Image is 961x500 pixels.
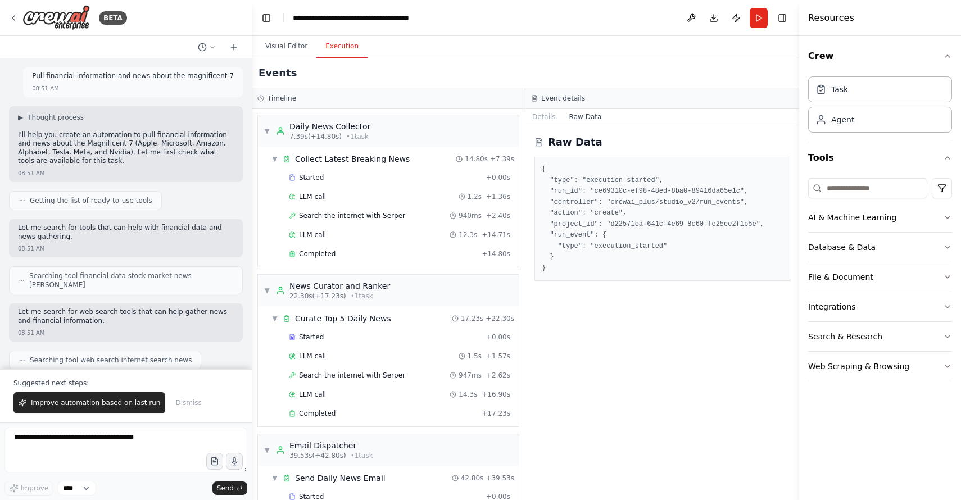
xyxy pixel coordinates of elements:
span: 14.3s [459,390,477,399]
button: Hide right sidebar [774,10,790,26]
div: Curate Top 5 Daily News [295,313,391,324]
span: Dismiss [175,398,201,407]
div: Integrations [808,301,855,312]
h2: Raw Data [548,134,602,150]
button: Switch to previous chat [193,40,220,54]
span: + 14.71s [482,230,510,239]
button: Execution [316,35,368,58]
span: 12.3s [459,230,477,239]
span: + 1.57s [486,352,510,361]
span: 22.30s (+17.23s) [289,292,346,301]
button: Visual Editor [256,35,316,58]
span: LLM call [299,192,326,201]
button: Upload files [206,453,223,470]
div: Web Scraping & Browsing [808,361,909,372]
div: 08:51 AM [18,244,44,253]
div: Task [831,84,848,95]
button: Crew [808,40,952,72]
nav: breadcrumb [293,12,409,24]
span: + 16.90s [482,390,510,399]
span: + 2.62s [486,371,510,380]
button: Web Scraping & Browsing [808,352,952,381]
button: Send [212,481,247,495]
p: Pull financial information and news about the magnificent 7 [32,72,234,81]
button: Integrations [808,292,952,321]
span: LLM call [299,352,326,361]
div: Tools [808,174,952,390]
h3: Timeline [268,94,296,103]
span: • 1 task [351,292,373,301]
span: Searching tool financial data stock market news [PERSON_NAME] [29,271,233,289]
span: ▼ [264,126,270,135]
span: • 1 task [346,132,369,141]
p: Suggested next steps: [13,379,238,388]
span: + 14.80s [482,249,510,258]
span: Improve automation based on last run [31,398,160,407]
span: + 2.40s [486,211,510,220]
button: Details [525,109,563,125]
div: 08:51 AM [32,84,58,93]
span: LLM call [299,390,326,399]
button: Dismiss [170,392,207,413]
span: ▼ [271,474,278,483]
span: 14.80s [465,154,488,163]
span: 17.23s [461,314,484,323]
span: 940ms [459,211,482,220]
span: 1.2s [468,192,482,201]
button: Improve [4,481,53,496]
div: Daily News Collector [289,121,370,132]
button: Tools [808,142,952,174]
span: • 1 task [351,451,373,460]
h4: Resources [808,11,854,25]
button: Raw Data [563,109,609,125]
span: Started [299,333,324,342]
button: ▶Thought process [18,113,84,122]
span: 1.5s [468,352,482,361]
div: Send Daily News Email [295,472,386,484]
button: AI & Machine Learning [808,203,952,232]
p: Let me search for tools that can help with financial data and news gathering. [18,224,234,241]
div: 08:51 AM [18,329,44,337]
span: + 1.36s [486,192,510,201]
button: Search & Research [808,322,952,351]
button: Improve automation based on last run [13,392,165,413]
button: Database & Data [808,233,952,262]
span: Searching tool web search internet search news [30,356,192,365]
div: BETA [99,11,127,25]
h3: Event details [541,94,585,103]
div: Crew [808,72,952,142]
span: ▼ [271,314,278,323]
button: File & Document [808,262,952,292]
span: Started [299,173,324,182]
h2: Events [259,65,297,81]
span: + 7.39s [490,154,514,163]
span: + 22.30s [486,314,514,323]
p: Let me search for web search tools that can help gather news and financial information. [18,308,234,325]
span: ▼ [264,286,270,295]
pre: { "type": "execution_started", "run_id": "ce69310c-ef98-48ed-8ba0-89416da65e1c", "controller": "c... [542,164,783,274]
button: Click to speak your automation idea [226,453,243,470]
span: LLM call [299,230,326,239]
div: Collect Latest Breaking News [295,153,410,165]
span: Getting the list of ready-to-use tools [30,196,152,205]
div: 08:51 AM [18,169,44,178]
span: Thought process [28,113,84,122]
div: Email Dispatcher [289,440,373,451]
span: Completed [299,249,336,258]
div: News Curator and Ranker [289,280,390,292]
span: + 17.23s [482,409,510,418]
span: + 0.00s [486,333,510,342]
span: + 39.53s [486,474,514,483]
div: AI & Machine Learning [808,212,896,223]
span: 39.53s (+42.80s) [289,451,346,460]
span: ▶ [18,113,23,122]
span: Completed [299,409,336,418]
img: Logo [22,5,90,30]
button: Start a new chat [225,40,243,54]
div: Agent [831,114,854,125]
button: Hide left sidebar [259,10,274,26]
div: Search & Research [808,331,882,342]
span: 7.39s (+14.80s) [289,132,342,141]
span: ▼ [271,154,278,163]
span: Search the internet with Serper [299,211,405,220]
